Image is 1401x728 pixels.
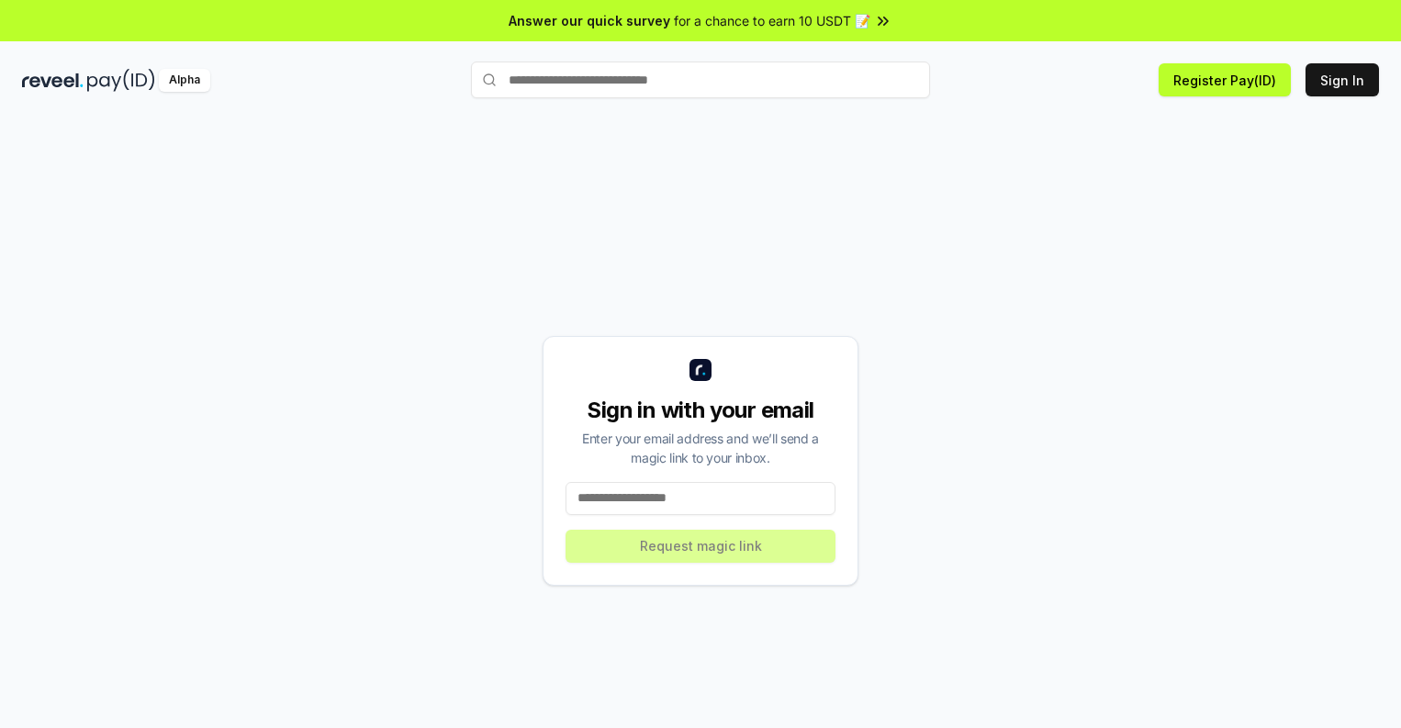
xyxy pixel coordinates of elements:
img: reveel_dark [22,69,84,92]
span: for a chance to earn 10 USDT 📝 [674,11,870,30]
div: Sign in with your email [566,396,835,425]
div: Enter your email address and we’ll send a magic link to your inbox. [566,429,835,467]
img: pay_id [87,69,155,92]
img: logo_small [689,359,712,381]
button: Register Pay(ID) [1159,63,1291,96]
div: Alpha [159,69,210,92]
span: Answer our quick survey [509,11,670,30]
button: Sign In [1306,63,1379,96]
